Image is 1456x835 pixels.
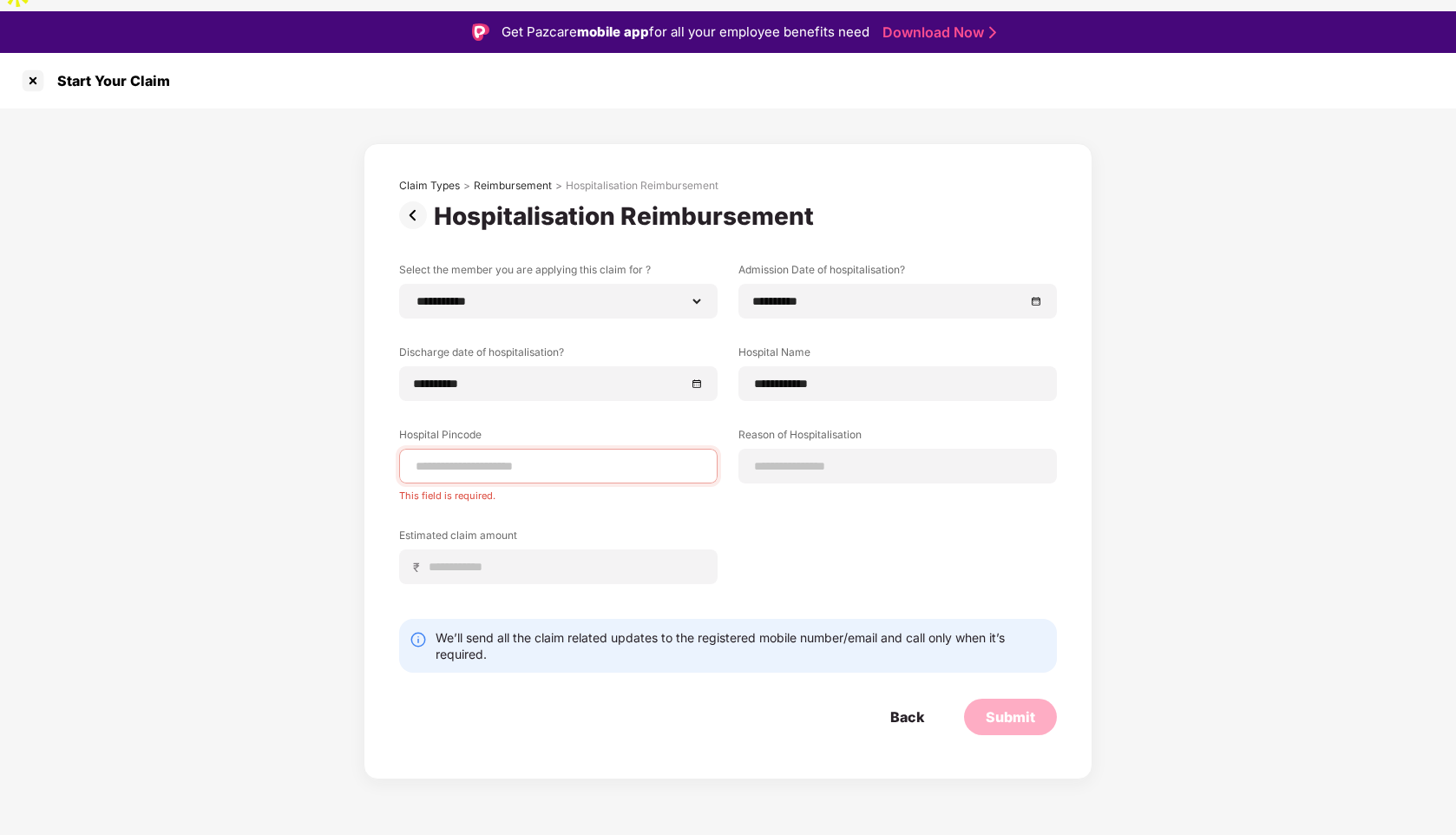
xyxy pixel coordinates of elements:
[434,201,821,231] div: Hospitalisation Reimbursement
[986,707,1035,727] div: Submit
[399,179,460,193] div: Claim Types
[882,23,991,42] a: Download Now
[989,23,996,42] img: Stroke
[399,483,718,502] div: This field is required.
[566,179,718,193] div: Hospitalisation Reimbursement
[410,631,427,648] img: svg+xml;base64,PHN2ZyBpZD0iSW5mby0yMHgyMCIgeG1sbnM9Imh0dHA6Ly93d3cudzMub3JnLzIwMDAvc3ZnIiB3aWR0aD...
[738,427,1057,449] label: Reason of Hospitalisation
[436,629,1046,662] div: We’ll send all the claim related updates to the registered mobile number/email and call only when...
[399,528,718,549] label: Estimated claim amount
[47,72,170,89] div: Start Your Claim
[738,262,1057,284] label: Admission Date of hospitalisation?
[399,262,718,284] label: Select the member you are applying this claim for ?
[738,345,1057,366] label: Hospital Name
[474,179,552,193] div: Reimbursement
[555,179,562,193] div: >
[463,179,470,193] div: >
[502,22,869,43] div: Get Pazcare for all your employee benefits need
[399,427,718,449] label: Hospital Pincode
[399,345,718,366] label: Discharge date of hospitalisation?
[890,707,924,727] div: Back
[472,23,489,41] img: Logo
[413,559,427,575] span: ₹
[399,201,434,229] img: svg+xml;base64,PHN2ZyBpZD0iUHJldi0zMngzMiIgeG1sbnM9Imh0dHA6Ly93d3cudzMub3JnLzIwMDAvc3ZnIiB3aWR0aD...
[577,23,649,40] strong: mobile app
